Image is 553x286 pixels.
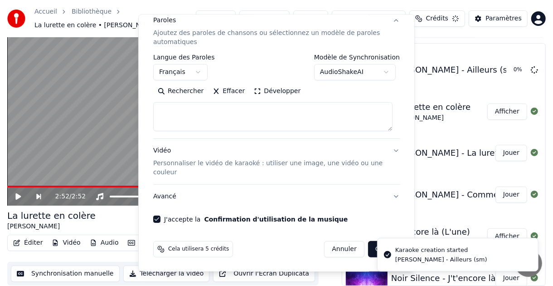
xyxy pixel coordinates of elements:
button: VidéoPersonnaliser le vidéo de karaoké : utiliser une image, une vidéo ou une couleur [153,138,400,184]
p: Ajoutez des paroles de chansons ou sélectionnez un modèle de paroles automatiques [153,28,385,46]
button: Créer [368,241,400,257]
div: Vidéo [153,146,385,177]
button: Avancé [153,184,400,208]
span: Cela utilisera 5 crédits [168,245,229,252]
div: Paroles [153,15,176,25]
label: Modèle de Synchronisation [314,54,400,60]
label: Langue des Paroles [153,54,215,60]
button: ParolesAjoutez des paroles de chansons ou sélectionnez un modèle de paroles automatiques [153,8,400,54]
button: Effacer [208,84,249,98]
button: Annuler [324,241,364,257]
button: J'accepte la [204,216,348,222]
button: Développer [249,84,305,98]
label: J'accepte la [164,216,348,222]
button: Rechercher [153,84,208,98]
p: Personnaliser le vidéo de karaoké : utiliser une image, une vidéo ou une couleur [153,158,385,177]
div: ParolesAjoutez des paroles de chansons ou sélectionnez un modèle de paroles automatiques [153,54,400,138]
